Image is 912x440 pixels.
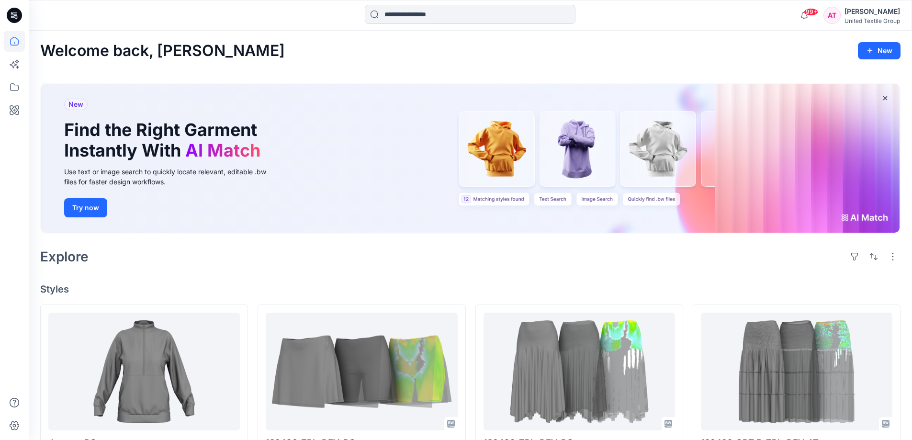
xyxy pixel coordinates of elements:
[64,198,107,217] button: Try now
[844,17,900,24] div: United Textile Group
[823,7,841,24] div: AT
[266,313,457,431] a: 120490_ZPL_DEV_RG
[804,8,818,16] span: 99+
[484,313,675,431] a: 120492_ZPL_DEV_RG
[844,6,900,17] div: [PERSON_NAME]
[40,42,285,60] h2: Welcome back, [PERSON_NAME]
[40,249,89,264] h2: Explore
[48,313,240,431] a: Jumper_RG
[64,167,280,187] div: Use text or image search to quickly locate relevant, editable .bw files for faster design workflows.
[64,120,265,161] h1: Find the Right Garment Instantly With
[185,140,260,161] span: AI Match
[68,99,83,110] span: New
[701,313,892,431] a: 120489_OPT B_ZPL_DEV_AT
[858,42,901,59] button: New
[40,283,901,295] h4: Styles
